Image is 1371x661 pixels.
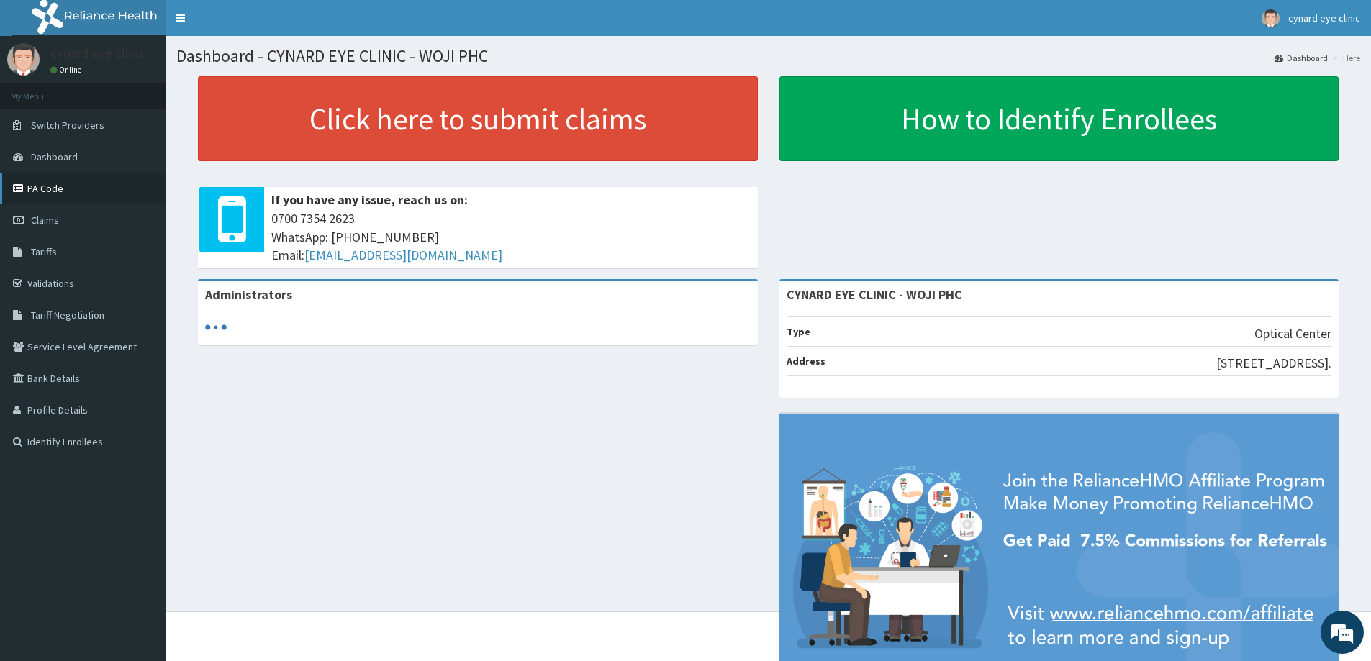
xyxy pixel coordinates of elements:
[205,286,292,303] b: Administrators
[31,150,78,163] span: Dashboard
[779,76,1339,161] a: How to Identify Enrollees
[787,325,810,338] b: Type
[1288,12,1360,24] span: cynard eye clinic
[198,76,758,161] a: Click here to submit claims
[1275,52,1328,64] a: Dashboard
[304,247,502,263] a: [EMAIL_ADDRESS][DOMAIN_NAME]
[787,355,825,368] b: Address
[1216,354,1331,373] p: [STREET_ADDRESS].
[50,47,145,60] p: cynard eye clinic
[50,65,85,75] a: Online
[31,245,57,258] span: Tariffs
[7,43,40,76] img: User Image
[31,119,104,132] span: Switch Providers
[271,191,468,208] b: If you have any issue, reach us on:
[1329,52,1360,64] li: Here
[176,47,1360,65] h1: Dashboard - CYNARD EYE CLINIC - WOJI PHC
[787,286,962,303] strong: CYNARD EYE CLINIC - WOJI PHC
[31,309,104,322] span: Tariff Negotiation
[1262,9,1280,27] img: User Image
[271,209,751,265] span: 0700 7354 2623 WhatsApp: [PHONE_NUMBER] Email:
[31,214,59,227] span: Claims
[1254,324,1331,343] p: Optical Center
[205,316,227,338] svg: audio-loading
